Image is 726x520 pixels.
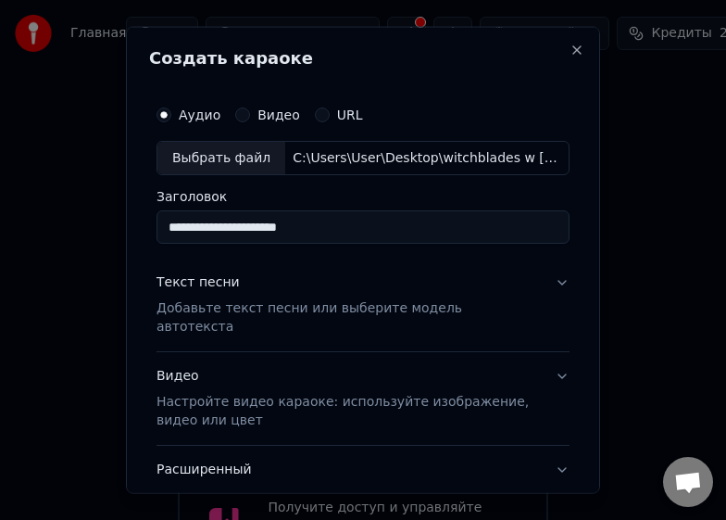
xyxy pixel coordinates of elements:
[156,259,570,351] button: Текст песниДобавьте текст песни или выберите модель автотекста
[156,393,540,430] p: Настройте видео караоке: используйте изображение, видео или цвет
[337,108,363,120] label: URL
[156,367,540,430] div: Видео
[257,108,300,120] label: Видео
[149,49,577,66] h2: Создать караоке
[156,273,240,292] div: Текст песни
[179,108,220,120] label: Аудио
[156,352,570,445] button: ВидеоНастройте видео караоке: используйте изображение, видео или цвет
[156,299,540,336] p: Добавьте текст песни или выберите модель автотекста
[157,141,285,174] div: Выбрать файл
[156,446,570,494] button: Расширенный
[156,190,570,203] label: Заголовок
[285,148,569,167] div: C:\Users\User\Desktop\witchblades w [PERSON_NAME].mp3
